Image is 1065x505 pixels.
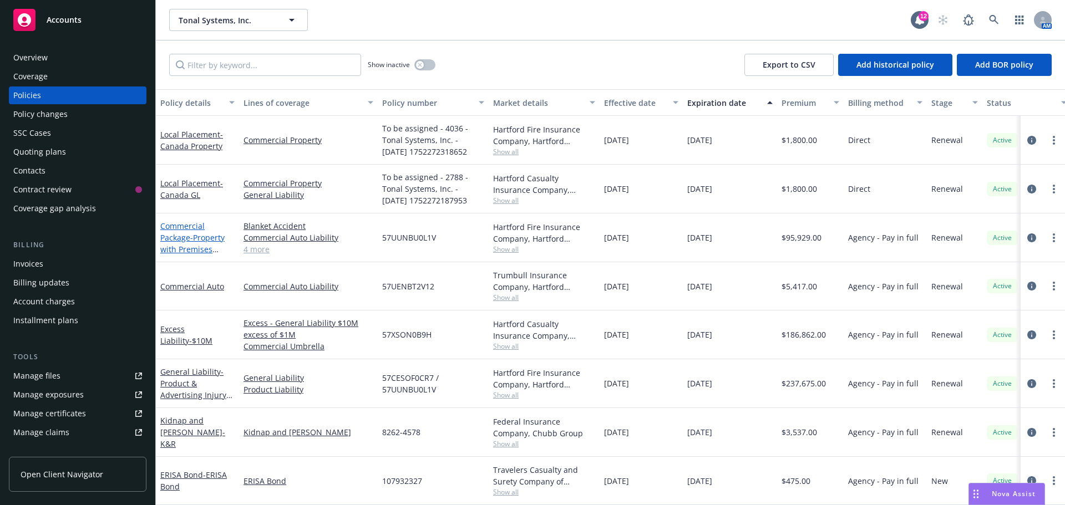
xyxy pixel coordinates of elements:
[1008,9,1031,31] a: Switch app
[931,329,963,340] span: Renewal
[9,351,146,363] div: Tools
[382,123,484,157] span: To be assigned - 4036 - Tonal Systems, Inc. - [DATE] 1752272318652
[179,14,275,26] span: Tonal Systems, Inc.
[9,442,146,460] a: Manage BORs
[687,329,712,340] span: [DATE]
[604,134,629,146] span: [DATE]
[160,470,227,492] a: ERISA Bond
[687,378,712,389] span: [DATE]
[927,89,982,116] button: Stage
[244,280,373,292] a: Commercial Auto Liability
[1025,426,1038,439] a: circleInformation
[957,54,1052,76] button: Add BOR policy
[13,274,69,292] div: Billing updates
[9,274,146,292] a: Billing updates
[9,367,146,385] a: Manage files
[848,183,870,195] span: Direct
[931,378,963,389] span: Renewal
[604,97,666,109] div: Effective date
[160,178,223,200] span: - Canada GL
[9,86,146,104] a: Policies
[848,378,919,389] span: Agency - Pay in full
[848,97,910,109] div: Billing method
[931,134,963,146] span: Renewal
[378,89,489,116] button: Policy number
[987,97,1054,109] div: Status
[160,97,222,109] div: Policy details
[13,181,72,198] div: Contract review
[9,68,146,85] a: Coverage
[21,468,103,480] span: Open Client Navigator
[13,442,65,460] div: Manage BORs
[9,181,146,198] a: Contract review
[957,9,980,31] a: Report a Bug
[244,134,373,146] a: Commercial Property
[687,97,760,109] div: Expiration date
[160,324,212,346] a: Excess Liability
[13,293,75,310] div: Account charges
[1025,377,1038,390] a: circleInformation
[493,439,595,448] span: Show all
[493,367,595,390] div: Hartford Fire Insurance Company, Hartford Insurance Group
[489,89,600,116] button: Market details
[848,280,919,292] span: Agency - Pay in full
[13,49,48,67] div: Overview
[244,97,361,109] div: Lines of coverage
[1025,231,1038,244] a: circleInformation
[13,405,86,422] div: Manage certificates
[931,475,948,487] span: New
[493,416,595,439] div: Federal Insurance Company, Chubb Group
[493,341,595,351] span: Show all
[604,183,629,195] span: [DATE]
[931,280,963,292] span: Renewal
[1047,231,1061,244] a: more
[782,426,817,438] span: $3,537.00
[604,232,629,243] span: [DATE]
[848,329,919,340] span: Agency - Pay in full
[160,232,225,266] span: - Property with Premises Liability
[687,475,712,487] span: [DATE]
[493,221,595,244] div: Hartford Fire Insurance Company, Hartford Insurance Group
[782,134,817,146] span: $1,800.00
[975,59,1033,70] span: Add BOR policy
[9,162,146,180] a: Contacts
[604,329,629,340] span: [DATE]
[13,367,60,385] div: Manage files
[493,196,595,205] span: Show all
[931,97,966,109] div: Stage
[604,280,629,292] span: [DATE]
[9,255,146,273] a: Invoices
[687,183,712,195] span: [DATE]
[156,89,239,116] button: Policy details
[160,366,232,424] span: - Product & Advertising Injury except Premises Liability
[931,232,963,243] span: Renewal
[848,426,919,438] span: Agency - Pay in full
[244,340,373,352] a: Commercial Umbrella
[9,143,146,161] a: Quoting plans
[13,105,68,123] div: Policy changes
[9,312,146,329] a: Installment plans
[493,124,595,147] div: Hartford Fire Insurance Company, Hartford Insurance Group, Hartford Insurance Group (Internationa...
[244,372,373,384] a: General Liability
[169,54,361,76] input: Filter by keyword...
[763,59,815,70] span: Export to CSV
[744,54,834,76] button: Export to CSV
[919,11,929,21] div: 12
[160,281,224,292] a: Commercial Auto
[13,68,48,85] div: Coverage
[493,147,595,156] span: Show all
[13,424,69,441] div: Manage claims
[969,483,983,504] div: Drag to move
[244,189,373,201] a: General Liability
[1047,134,1061,147] a: more
[931,426,963,438] span: Renewal
[13,86,41,104] div: Policies
[991,184,1013,194] span: Active
[991,281,1013,291] span: Active
[687,280,712,292] span: [DATE]
[782,97,827,109] div: Premium
[1047,426,1061,439] a: more
[600,89,683,116] button: Effective date
[493,293,595,302] span: Show all
[9,386,146,404] span: Manage exposures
